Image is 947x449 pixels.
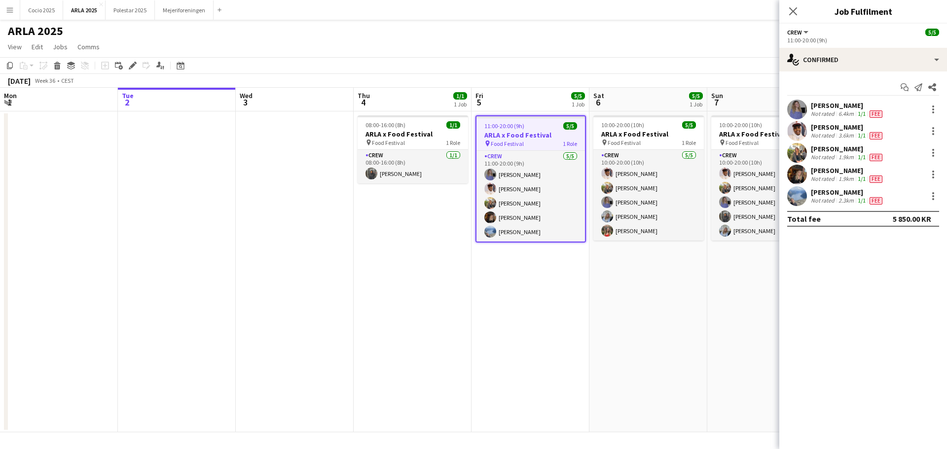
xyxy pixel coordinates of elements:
span: Food Festival [491,140,524,147]
button: Mejeriforeningen [155,0,214,20]
div: Crew has different fees then in role [868,153,884,161]
span: 2 [120,97,134,108]
button: ARLA 2025 [63,0,106,20]
app-job-card: 10:00-20:00 (10h)5/5ARLA x Food Festival Food Festival1 RoleCrew5/510:00-20:00 (10h)[PERSON_NAME]... [711,115,822,241]
app-job-card: 11:00-20:00 (9h)5/5ARLA x Food Festival Food Festival1 RoleCrew5/511:00-20:00 (9h)[PERSON_NAME][P... [475,115,586,242]
div: Total fee [787,214,821,224]
div: [PERSON_NAME] [811,123,884,132]
span: Comms [77,42,100,51]
span: Edit [32,42,43,51]
span: View [8,42,22,51]
div: [PERSON_NAME] [811,166,884,175]
span: 1 [2,97,17,108]
span: 10:00-20:00 (10h) [719,121,762,129]
span: 11:00-20:00 (9h) [484,122,524,130]
div: 3.6km [837,132,856,139]
div: 2.3km [837,197,856,205]
span: Food Festival [608,139,641,146]
div: [PERSON_NAME] [811,188,884,197]
div: Not rated [811,110,837,118]
a: Jobs [49,40,72,53]
app-skills-label: 1/1 [858,197,866,204]
h3: Job Fulfilment [779,5,947,18]
span: 1 Role [563,140,577,147]
div: Not rated [811,132,837,139]
a: View [4,40,26,53]
h3: ARLA x Food Festival [593,130,704,138]
div: 1 Job [454,101,467,108]
span: Sun [711,91,723,100]
div: [PERSON_NAME] [811,101,884,110]
div: 1 Job [572,101,584,108]
div: 1.9km [837,153,856,161]
span: Crew [787,29,802,36]
div: Not rated [811,197,837,205]
span: Food Festival [372,139,405,146]
app-skills-label: 1/1 [858,175,866,182]
span: Food Festival [726,139,759,146]
span: 5/5 [563,122,577,130]
span: 10:00-20:00 (10h) [601,121,644,129]
span: 6 [592,97,604,108]
div: 1.9km [837,175,856,183]
div: [PERSON_NAME] [811,144,884,153]
div: Crew has different fees then in role [868,132,884,139]
span: 7 [710,97,723,108]
span: Fri [475,91,483,100]
div: 11:00-20:00 (9h) [787,36,939,44]
div: Crew has different fees then in role [868,197,884,205]
div: Not rated [811,153,837,161]
app-skills-label: 1/1 [858,153,866,161]
span: Wed [240,91,253,100]
span: Mon [4,91,17,100]
a: Comms [73,40,104,53]
span: Tue [122,91,134,100]
span: Fee [870,154,882,161]
app-skills-label: 1/1 [858,132,866,139]
app-card-role: Crew1/108:00-16:00 (8h)[PERSON_NAME] [358,150,468,183]
span: 1/1 [446,121,460,129]
span: 5/5 [682,121,696,129]
app-skills-label: 1/1 [858,110,866,117]
span: Thu [358,91,370,100]
span: Sat [593,91,604,100]
app-card-role: Crew5/510:00-20:00 (10h)[PERSON_NAME][PERSON_NAME][PERSON_NAME][PERSON_NAME][PERSON_NAME] [711,150,822,241]
button: Cocio 2025 [20,0,63,20]
span: 5/5 [925,29,939,36]
app-card-role: Crew5/510:00-20:00 (10h)[PERSON_NAME][PERSON_NAME][PERSON_NAME][PERSON_NAME][PERSON_NAME] [593,150,704,241]
div: CEST [61,77,74,84]
span: 08:00-16:00 (8h) [365,121,405,129]
span: Fee [870,132,882,139]
h1: ARLA 2025 [8,24,63,38]
span: Fee [870,110,882,118]
div: Not rated [811,175,837,183]
span: 1/1 [453,92,467,100]
span: Fee [870,197,882,205]
span: Fee [870,175,882,183]
div: Crew has different fees then in role [868,175,884,183]
span: 4 [356,97,370,108]
h3: ARLA x Food Festival [358,130,468,138]
button: Polestar 2025 [106,0,155,20]
span: 5/5 [571,92,585,100]
button: Crew [787,29,810,36]
div: [DATE] [8,76,31,86]
a: Edit [28,40,47,53]
div: 5 850.00 KR [893,214,931,224]
span: 3 [238,97,253,108]
app-job-card: 08:00-16:00 (8h)1/1ARLA x Food Festival Food Festival1 RoleCrew1/108:00-16:00 (8h)[PERSON_NAME] [358,115,468,183]
app-job-card: 10:00-20:00 (10h)5/5ARLA x Food Festival Food Festival1 RoleCrew5/510:00-20:00 (10h)[PERSON_NAME]... [593,115,704,241]
h3: ARLA x Food Festival [476,131,585,139]
span: 1 Role [446,139,460,146]
span: 5 [474,97,483,108]
app-card-role: Crew5/511:00-20:00 (9h)[PERSON_NAME][PERSON_NAME][PERSON_NAME][PERSON_NAME][PERSON_NAME] [476,151,585,242]
div: 6.4km [837,110,856,118]
span: 1 Role [682,139,696,146]
h3: ARLA x Food Festival [711,130,822,138]
div: Crew has different fees then in role [868,110,884,118]
span: Jobs [53,42,68,51]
